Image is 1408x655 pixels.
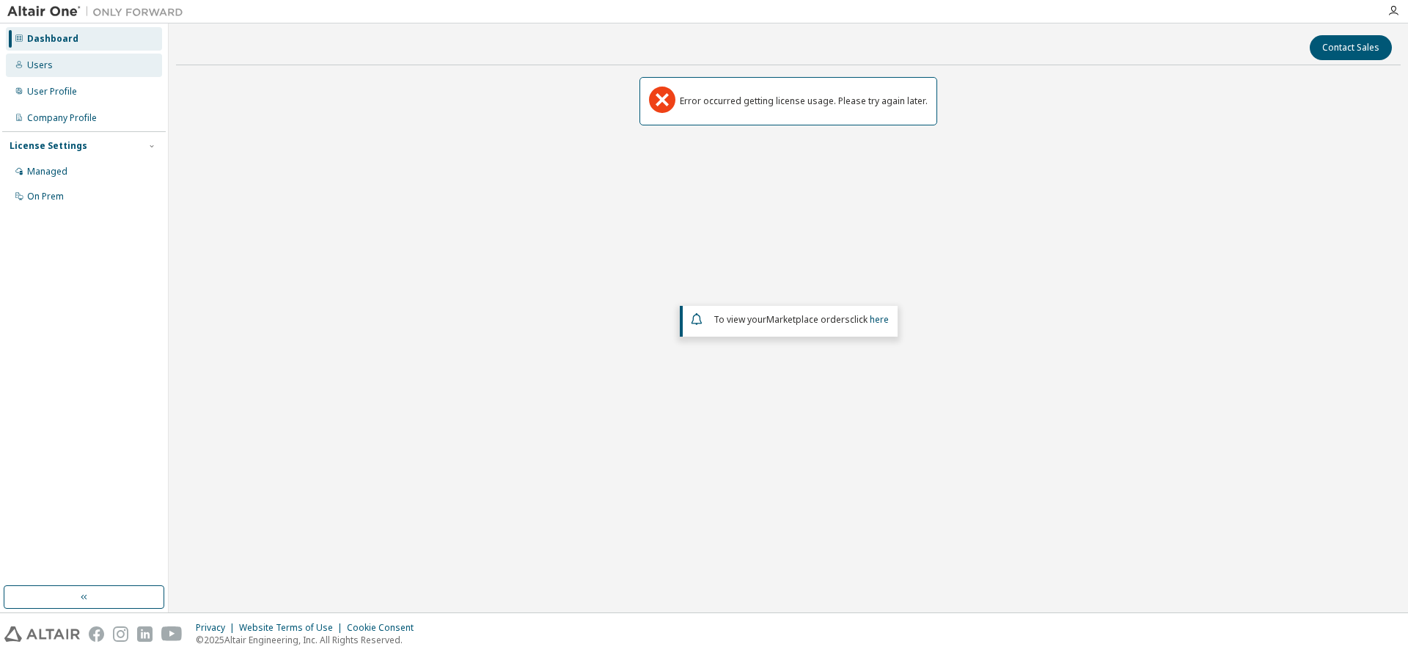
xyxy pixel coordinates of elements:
div: Managed [27,166,67,178]
div: Cookie Consent [347,622,422,634]
div: License Settings [10,140,87,152]
p: © 2025 Altair Engineering, Inc. All Rights Reserved. [196,634,422,646]
div: Dashboard [27,33,78,45]
div: User Profile [27,86,77,98]
a: here [870,313,889,326]
div: Users [27,59,53,71]
img: instagram.svg [113,626,128,642]
span: To view your click [714,313,889,326]
em: Marketplace orders [766,313,850,326]
img: altair_logo.svg [4,626,80,642]
img: youtube.svg [161,626,183,642]
img: Altair One [7,4,191,19]
img: facebook.svg [89,626,104,642]
div: Error occurred getting license usage. Please try again later. [680,95,928,107]
button: Contact Sales [1310,35,1392,60]
div: Company Profile [27,112,97,124]
img: linkedin.svg [137,626,153,642]
div: Privacy [196,622,239,634]
div: On Prem [27,191,64,202]
div: Website Terms of Use [239,622,347,634]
